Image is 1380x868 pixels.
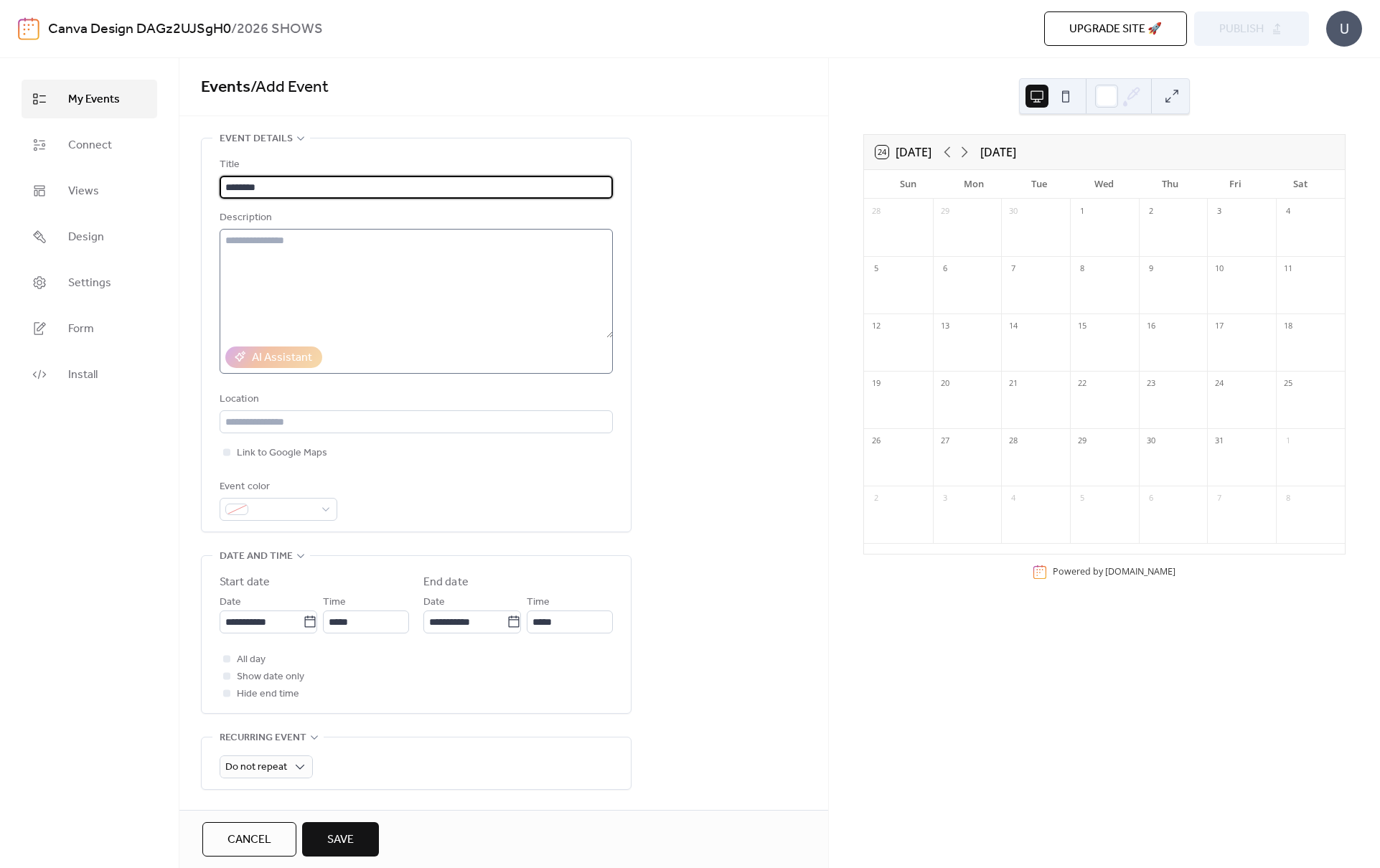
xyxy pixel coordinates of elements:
[220,730,306,747] span: Recurring event
[220,209,610,227] div: Description
[231,16,237,43] b: /
[1105,565,1175,577] a: [DOMAIN_NAME]
[1211,204,1227,220] div: 3
[220,548,293,565] span: Date and time
[937,319,953,334] div: 13
[22,309,157,348] a: Form
[220,594,241,611] span: Date
[1074,261,1090,277] div: 8
[220,391,610,408] div: Location
[423,594,445,611] span: Date
[1005,319,1021,334] div: 14
[527,594,550,611] span: Time
[1211,376,1227,392] div: 24
[1074,433,1090,449] div: 29
[1044,11,1187,46] button: Upgrade site 🚀
[868,261,884,277] div: 5
[1211,261,1227,277] div: 10
[1005,433,1021,449] div: 28
[1326,11,1362,47] div: U
[237,669,304,686] span: Show date only
[22,126,157,164] a: Connect
[937,204,953,220] div: 29
[868,433,884,449] div: 26
[1280,319,1296,334] div: 18
[1074,204,1090,220] div: 1
[302,822,379,857] button: Save
[68,367,98,384] span: Install
[220,574,270,591] div: Start date
[227,831,271,849] span: Cancel
[201,72,250,103] a: Events
[22,217,157,256] a: Design
[1074,491,1090,506] div: 5
[876,170,941,199] div: Sun
[22,263,157,302] a: Settings
[1143,204,1159,220] div: 2
[220,131,293,148] span: Event details
[237,651,266,669] span: All day
[937,261,953,277] div: 6
[220,806,283,823] span: Event image
[1268,170,1333,199] div: Sat
[937,376,953,392] div: 20
[868,204,884,220] div: 28
[323,594,346,611] span: Time
[237,445,327,462] span: Link to Google Maps
[202,822,296,857] button: Cancel
[1211,433,1227,449] div: 31
[868,376,884,392] div: 19
[1053,565,1175,577] div: Powered by
[1280,433,1296,449] div: 1
[1005,204,1021,220] div: 30
[1069,21,1162,38] span: Upgrade site 🚀
[1005,261,1021,277] div: 7
[1280,204,1296,220] div: 4
[22,171,157,210] a: Views
[1137,170,1202,199] div: Thu
[1005,491,1021,506] div: 4
[225,758,287,777] span: Do not repeat
[68,91,120,108] span: My Events
[1143,319,1159,334] div: 16
[68,321,94,338] span: Form
[220,156,610,174] div: Title
[327,831,354,849] span: Save
[1071,170,1137,199] div: Wed
[870,142,937,162] button: 24[DATE]
[423,574,469,591] div: End date
[868,319,884,334] div: 12
[1143,433,1159,449] div: 30
[68,183,99,200] span: Views
[1280,491,1296,506] div: 8
[48,16,231,43] a: Canva Design DAGz2UJSgH0
[22,80,157,118] a: My Events
[220,478,334,496] div: Event color
[68,229,104,246] span: Design
[1203,170,1268,199] div: Fri
[68,275,111,292] span: Settings
[237,686,299,703] span: Hide end time
[237,16,323,43] b: 2026 SHOWS
[1143,491,1159,506] div: 6
[1211,319,1227,334] div: 17
[68,137,112,154] span: Connect
[937,491,953,506] div: 3
[1074,376,1090,392] div: 22
[250,72,329,103] span: / Add Event
[1280,261,1296,277] div: 11
[1280,376,1296,392] div: 25
[1006,170,1071,199] div: Tue
[1211,491,1227,506] div: 7
[1143,376,1159,392] div: 23
[1005,376,1021,392] div: 21
[868,491,884,506] div: 2
[1074,319,1090,334] div: 15
[18,17,39,40] img: logo
[941,170,1006,199] div: Mon
[22,355,157,394] a: Install
[980,143,1016,161] div: [DATE]
[937,433,953,449] div: 27
[1143,261,1159,277] div: 9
